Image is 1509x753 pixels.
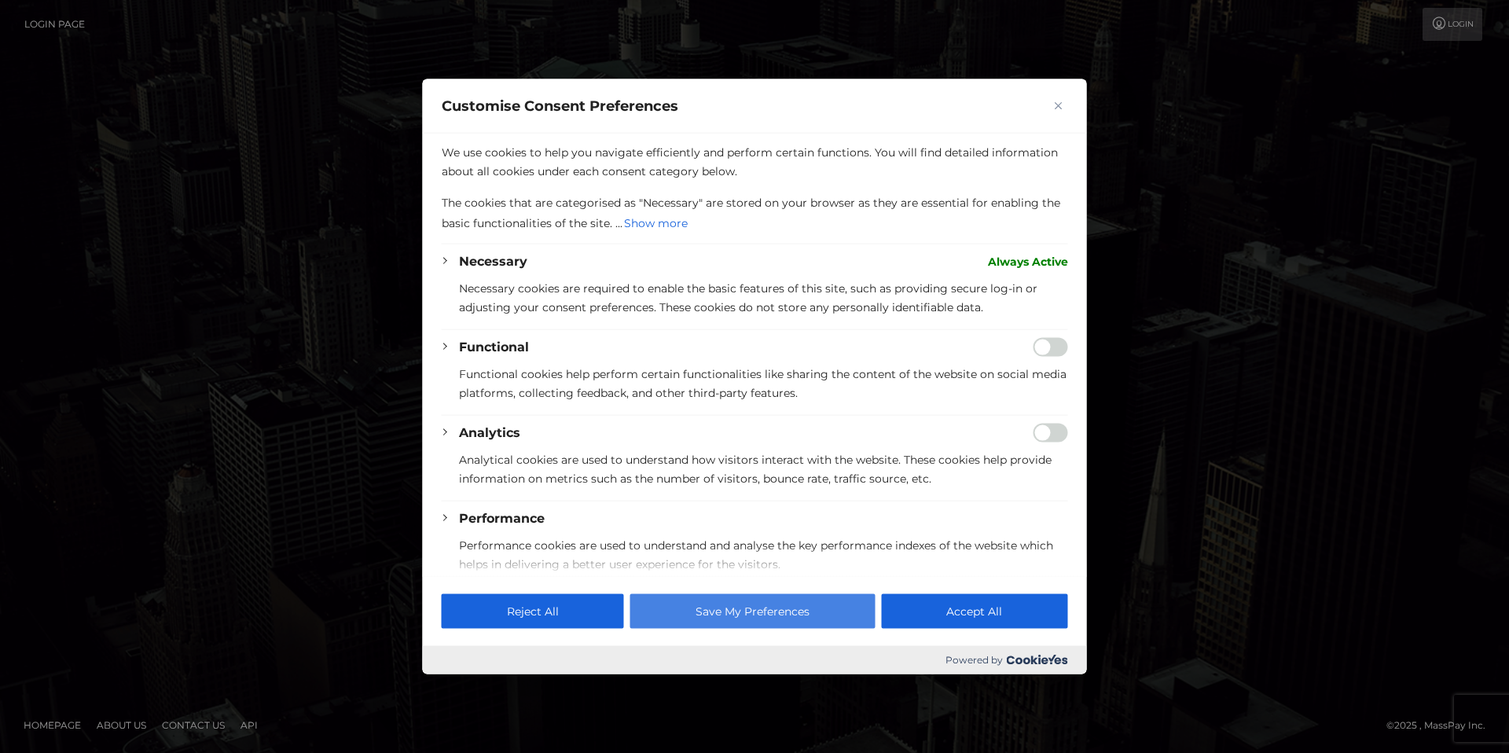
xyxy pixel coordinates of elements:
p: Analytical cookies are used to understand how visitors interact with the website. These cookies h... [459,450,1068,488]
div: Powered by [423,645,1087,674]
p: Functional cookies help perform certain functionalities like sharing the content of the website o... [459,365,1068,402]
input: Enable Analytics [1034,424,1068,443]
button: Reject All [442,593,624,628]
span: Customise Consent Preferences [442,97,678,116]
p: The cookies that are categorised as "Necessary" are stored on your browser as they are essential ... [442,193,1068,234]
div: Customise Consent Preferences [423,79,1087,674]
span: Always Active [988,252,1068,271]
p: Performance cookies are used to understand and analyse the key performance indexes of the website... [459,536,1068,574]
button: Show more [622,212,689,234]
p: Necessary cookies are required to enable the basic features of this site, such as providing secur... [459,279,1068,317]
button: Save My Preferences [630,593,875,628]
button: Performance [459,509,545,528]
input: Enable Functional [1034,338,1068,357]
button: Analytics [459,424,520,443]
button: Functional [459,338,529,357]
button: Close [1049,97,1068,116]
button: Accept All [881,593,1067,628]
p: We use cookies to help you navigate efficiently and perform certain functions. You will find deta... [442,143,1068,181]
img: Cookieyes logo [1007,655,1068,665]
button: Necessary [459,252,527,271]
img: Close [1055,102,1063,110]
